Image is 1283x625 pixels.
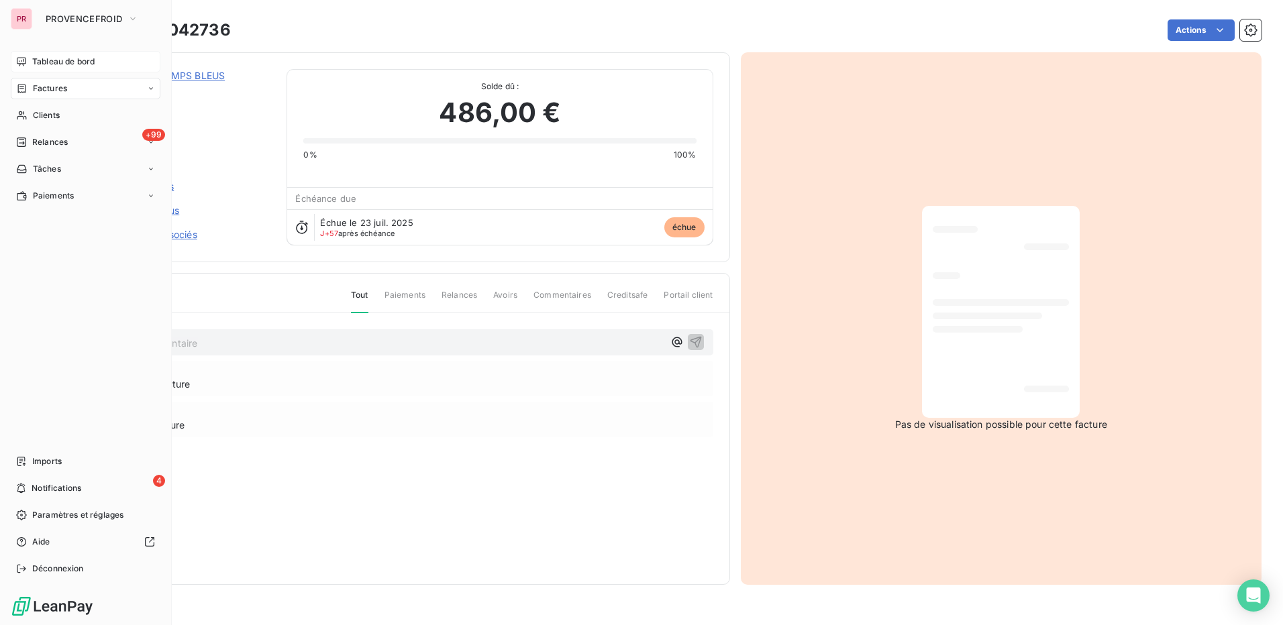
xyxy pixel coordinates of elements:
div: PR [11,8,32,30]
span: 100% [674,149,697,161]
h3: PFFC042736 [125,18,231,42]
span: Échue le 23 juil. 2025 [320,217,413,228]
span: Commentaires [533,289,591,312]
span: 4 [153,475,165,487]
button: Actions [1168,19,1235,41]
span: 486,00 € [439,93,560,133]
span: J+57 [320,229,338,238]
span: C000004049 [105,85,270,96]
a: Aide [11,531,160,553]
span: échue [664,217,705,237]
span: 0% [303,149,317,161]
img: Logo LeanPay [11,595,94,617]
span: Portail client [664,289,713,312]
span: Relances [442,289,477,312]
span: Paiements [33,190,74,202]
span: Creditsafe [607,289,648,312]
span: Notifications [32,482,81,494]
span: Tout [351,289,368,313]
span: +99 [142,129,165,141]
span: Imports [32,455,62,467]
span: après échéance [320,229,395,237]
span: PROVENCEFROID [46,13,122,24]
span: Déconnexion [32,563,84,575]
span: Paiements [384,289,425,312]
span: Tableau de bord [32,56,95,68]
span: Solde dû : [303,80,696,93]
div: Open Intercom Messenger [1237,579,1270,612]
span: Aide [32,536,50,548]
span: Clients [33,109,60,121]
span: Avoirs [493,289,517,312]
span: Factures [33,82,67,95]
span: Pas de visualisation possible pour cette facture [895,418,1107,431]
span: Échéance due [295,193,356,204]
span: Tâches [33,163,61,175]
span: Relances [32,136,68,148]
span: Paramètres et réglages [32,509,123,521]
